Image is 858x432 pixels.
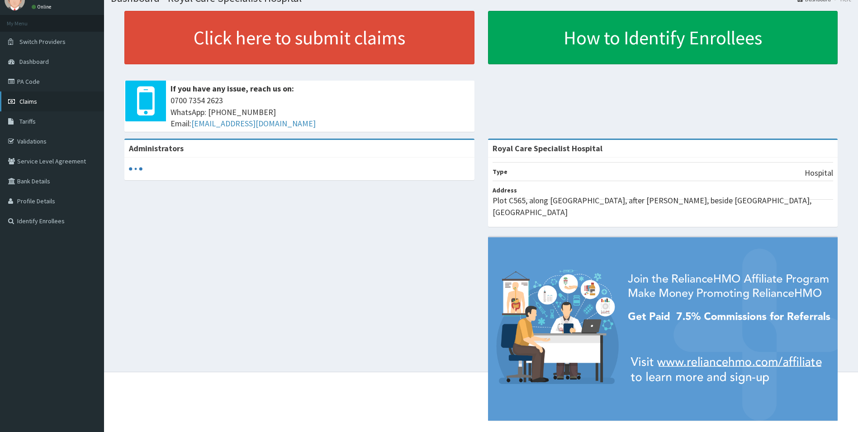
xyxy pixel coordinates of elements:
a: Online [32,4,53,10]
p: Plot C565, along [GEOGRAPHIC_DATA], after [PERSON_NAME], beside [GEOGRAPHIC_DATA], [GEOGRAPHIC_DATA] [493,195,834,218]
a: Click here to submit claims [124,11,474,64]
svg: audio-loading [129,162,142,176]
b: Address [493,186,517,194]
b: Type [493,168,507,176]
span: Switch Providers [19,38,66,46]
img: provider-team-banner.png [488,237,838,421]
strong: Royal Care Specialist Hospital [493,143,602,154]
p: Hospital [805,167,833,179]
span: Dashboard [19,58,49,66]
a: [EMAIL_ADDRESS][DOMAIN_NAME] [191,118,316,129]
b: If you have any issue, reach us on: [171,83,294,94]
span: Tariffs [19,117,36,125]
a: How to Identify Enrollees [488,11,838,64]
span: Claims [19,97,37,106]
b: Administrators [129,143,184,154]
span: 0700 7354 2623 WhatsApp: [PHONE_NUMBER] Email: [171,95,470,130]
